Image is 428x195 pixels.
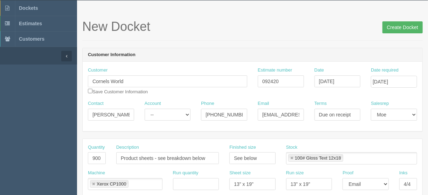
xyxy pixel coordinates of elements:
[371,67,399,74] label: Date required
[88,67,108,74] label: Customer
[97,182,126,186] div: Xerox CP1000
[286,170,304,176] label: Run size
[88,100,104,107] label: Contact
[173,170,199,176] label: Run quantity
[82,20,423,34] h1: New Docket
[201,100,214,107] label: Phone
[19,5,38,11] span: Dockets
[145,100,161,107] label: Account
[88,170,105,176] label: Machine
[229,144,256,151] label: Finished size
[399,170,408,176] label: Inks
[88,144,105,151] label: Quantity
[315,100,327,107] label: Terms
[88,75,247,87] input: Enter customer name
[295,156,341,160] div: 100# Gloss Text 12x18
[371,100,389,107] label: Salesrep
[343,170,353,176] label: Proof
[258,100,269,107] label: Email
[83,48,422,62] header: Customer Information
[315,67,324,74] label: Date
[258,67,292,74] label: Estimate number
[88,67,247,95] div: Save Customer Information
[19,21,42,26] span: Estimates
[19,36,44,42] span: Customers
[286,144,298,151] label: Stock
[382,21,423,33] input: Create Docket
[229,170,251,176] label: Sheet size
[116,144,139,151] label: Description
